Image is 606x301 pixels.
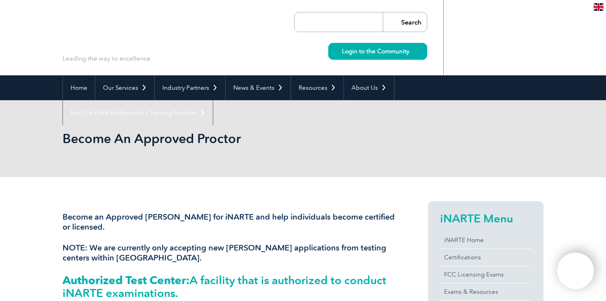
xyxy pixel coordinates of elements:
h2: Become An Approved Proctor [63,132,399,145]
img: svg+xml;nitro-empty-id=MzU0OjIyMw==-1;base64,PHN2ZyB2aWV3Qm94PSIwIDAgMTEgMTEiIHdpZHRoPSIxMSIgaGVp... [409,49,414,53]
a: FCC Licensing Exams [440,266,531,283]
strong: Authorized Test Center: [63,273,190,287]
a: Industry Partners [155,75,225,100]
h2: A facility that is authorized to conduct iNARTE examinations. [63,274,399,299]
a: Home [63,75,95,100]
a: Resources [291,75,343,100]
a: About Us [344,75,394,100]
h3: NOTE: We are currently only accepting new [PERSON_NAME] applications from testing centers within ... [63,243,399,263]
img: en [594,3,604,11]
a: Certifications [440,249,531,266]
a: News & Events [226,75,291,100]
a: Our Services [95,75,154,100]
img: svg+xml;nitro-empty-id=OTIzOjExNg==-1;base64,PHN2ZyB2aWV3Qm94PSIwIDAgNDAwIDQwMCIgd2lkdGg9IjQwMCIg... [566,261,586,281]
a: Find Certified Professional / Training Provider [63,100,213,125]
h2: iNARTE Menu [440,212,531,225]
a: Login to the Community [328,43,427,60]
a: Exams & Resources [440,283,531,300]
input: Search [383,12,427,32]
h3: Become an Approved [PERSON_NAME] for iNARTE and help individuals become certified or licensed. [63,212,399,232]
a: iNARTE Home [440,232,531,248]
p: Leading the way to excellence [63,54,150,63]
